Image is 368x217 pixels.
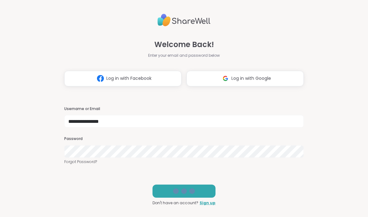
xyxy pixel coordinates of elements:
span: Don't have an account? [153,200,198,206]
img: ShareWell Logo [157,11,211,29]
span: Enter your email and password below [148,53,220,58]
span: Welcome Back! [154,39,214,50]
a: Sign up [200,200,215,206]
h3: Password [64,136,304,142]
h3: Username or Email [64,106,304,112]
a: Forgot Password? [64,159,304,165]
